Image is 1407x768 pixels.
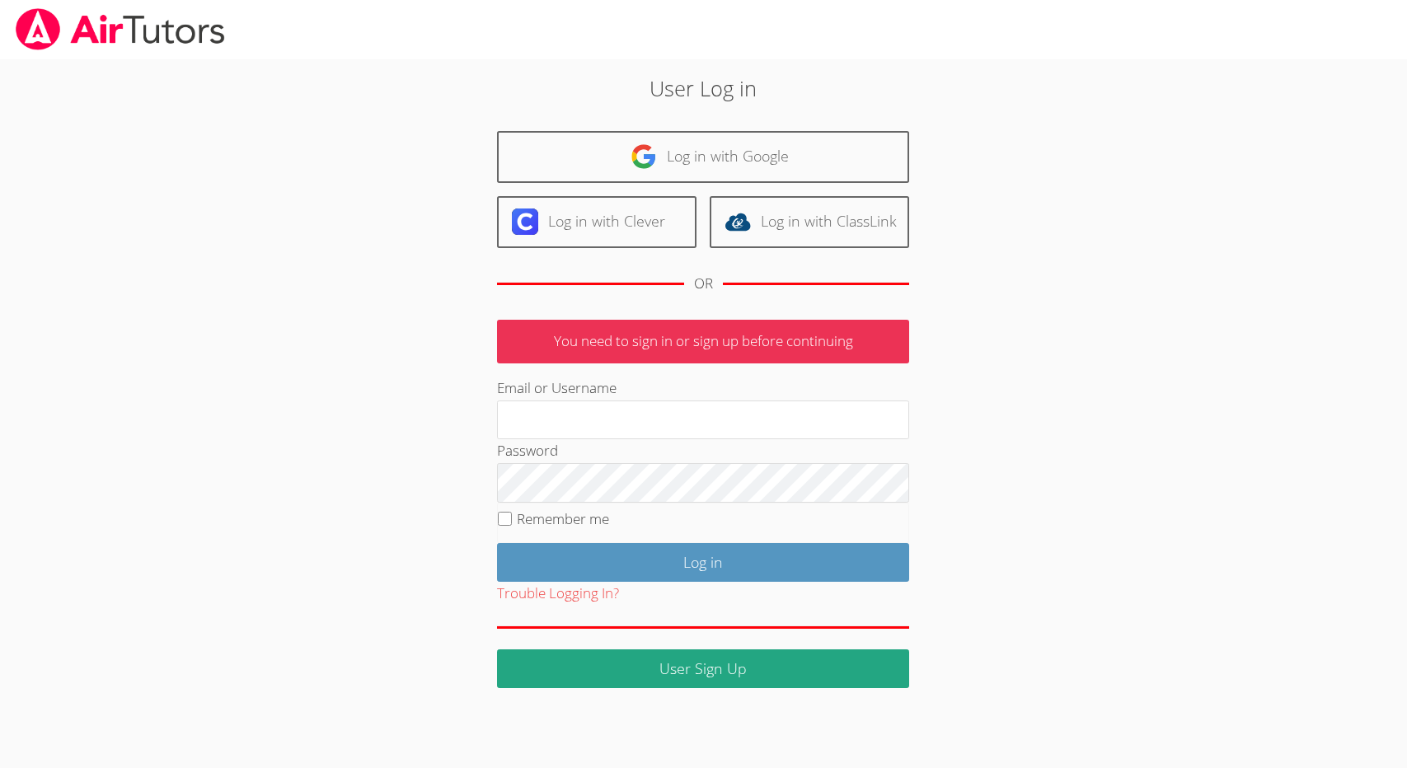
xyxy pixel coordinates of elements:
a: Log in with Google [497,131,909,183]
p: You need to sign in or sign up before continuing [497,320,909,363]
input: Log in [497,543,909,582]
a: User Sign Up [497,649,909,688]
img: clever-logo-6eab21bc6e7a338710f1a6ff85c0baf02591cd810cc4098c63d3a4b26e2feb20.svg [512,208,538,235]
a: Log in with ClassLink [710,196,909,248]
label: Remember me [517,509,609,528]
img: classlink-logo-d6bb404cc1216ec64c9a2012d9dc4662098be43eaf13dc465df04b49fa7ab582.svg [725,208,751,235]
img: airtutors_banner-c4298cdbf04f3fff15de1276eac7730deb9818008684d7c2e4769d2f7ddbe033.png [14,8,227,50]
div: OR [694,272,713,296]
label: Password [497,441,558,460]
button: Trouble Logging In? [497,582,619,606]
label: Email or Username [497,378,617,397]
a: Log in with Clever [497,196,696,248]
h2: User Log in [324,73,1084,104]
img: google-logo-50288ca7cdecda66e5e0955fdab243c47b7ad437acaf1139b6f446037453330a.svg [631,143,657,170]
